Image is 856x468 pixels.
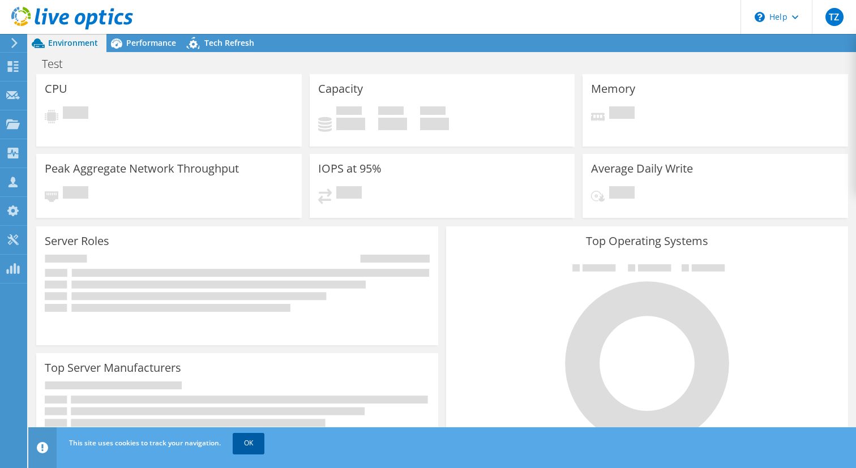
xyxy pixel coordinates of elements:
span: This site uses cookies to track your navigation. [69,438,221,448]
span: Free [378,106,404,118]
h1: Test [37,58,80,70]
span: Used [336,106,362,118]
span: Environment [48,37,98,48]
h4: 0 GiB [420,118,449,130]
span: Pending [63,106,88,122]
h3: Top Operating Systems [455,235,840,247]
span: Performance [126,37,176,48]
h3: IOPS at 95% [318,162,382,175]
h3: Server Roles [45,235,109,247]
h3: Capacity [318,83,363,95]
svg: \n [755,12,765,22]
span: Total [420,106,446,118]
span: Pending [609,186,635,201]
span: TZ [825,8,844,26]
h3: Memory [591,83,635,95]
h3: Top Server Manufacturers [45,362,181,374]
span: Pending [609,106,635,122]
span: Pending [336,186,362,201]
h4: 0 GiB [336,118,365,130]
h4: 0 GiB [378,118,407,130]
span: Tech Refresh [204,37,254,48]
h3: Peak Aggregate Network Throughput [45,162,239,175]
h3: Average Daily Write [591,162,693,175]
span: Pending [63,186,88,201]
h3: CPU [45,83,67,95]
a: OK [233,433,264,453]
